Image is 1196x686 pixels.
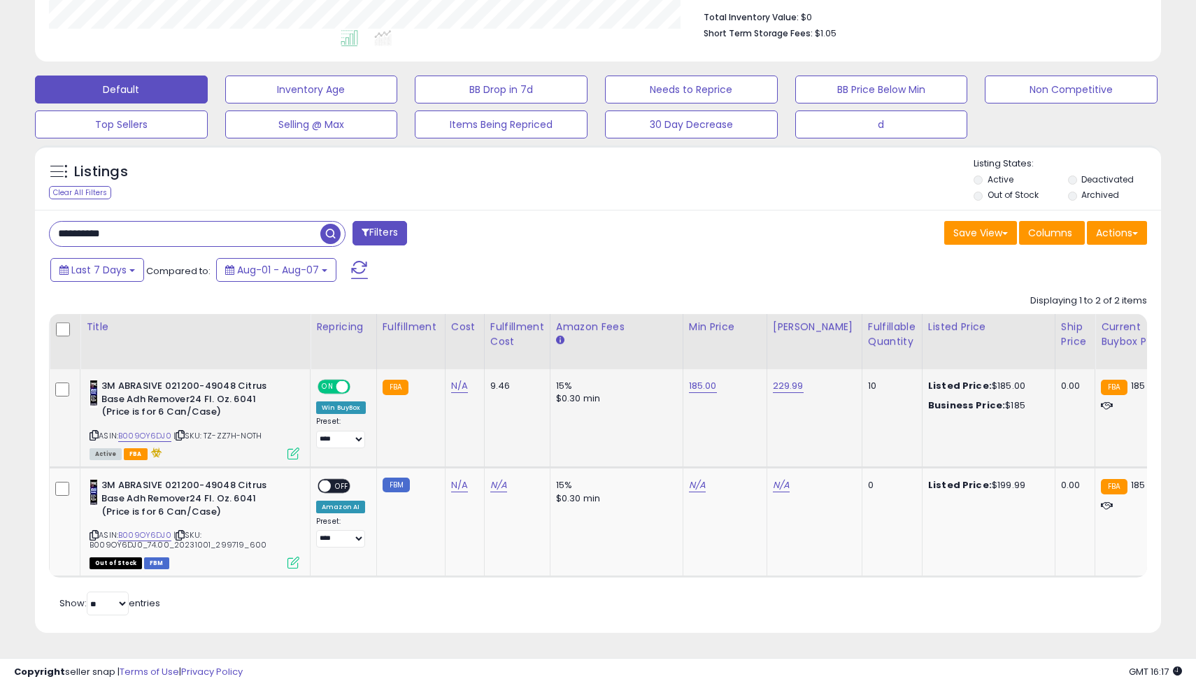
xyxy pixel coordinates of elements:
[704,11,799,23] b: Total Inventory Value:
[118,529,171,541] a: B009OY6DJ0
[815,27,837,40] span: $1.05
[415,110,588,138] button: Items Being Repriced
[146,264,211,278] span: Compared to:
[704,27,813,39] b: Short Term Storage Fees:
[605,76,778,103] button: Needs to Reprice
[316,417,366,448] div: Preset:
[216,258,336,282] button: Aug-01 - Aug-07
[451,478,468,492] a: N/A
[101,479,271,522] b: 3M ABRASIVE 021200-49048 Citrus Base Adh Remover24 Fl. Oz. 6041 (Price is for 6 Can/Case)
[556,320,677,334] div: Amazon Fees
[689,320,761,334] div: Min Price
[451,379,468,393] a: N/A
[704,8,1137,24] li: $0
[14,665,65,678] strong: Copyright
[928,380,1044,392] div: $185.00
[59,596,160,610] span: Show: entries
[148,448,162,457] i: hazardous material
[90,529,266,550] span: | SKU: B009OY6DJ0_74.00_20231001_299719_600
[556,334,564,347] small: Amazon Fees.
[928,479,1044,492] div: $199.99
[348,381,371,393] span: OFF
[928,478,992,492] b: Listed Price:
[90,479,299,567] div: ASIN:
[928,379,992,392] b: Listed Price:
[1030,294,1147,308] div: Displaying 1 to 2 of 2 items
[316,320,371,334] div: Repricing
[944,221,1017,245] button: Save View
[1019,221,1085,245] button: Columns
[1028,226,1072,240] span: Columns
[319,381,336,393] span: ON
[316,401,366,414] div: Win BuyBox
[86,320,304,334] div: Title
[928,320,1049,334] div: Listed Price
[1061,320,1089,349] div: Ship Price
[120,665,179,678] a: Terms of Use
[1101,479,1127,494] small: FBA
[353,221,407,245] button: Filters
[556,479,672,492] div: 15%
[988,173,1013,185] label: Active
[1061,380,1084,392] div: 0.00
[90,380,299,458] div: ASIN:
[1087,221,1147,245] button: Actions
[415,76,588,103] button: BB Drop in 7d
[225,76,398,103] button: Inventory Age
[974,157,1160,171] p: Listing States:
[90,448,122,460] span: All listings currently available for purchase on Amazon
[1131,478,1145,492] span: 185
[556,492,672,505] div: $0.30 min
[795,110,968,138] button: d
[90,557,142,569] span: All listings that are currently out of stock and unavailable for purchase on Amazon
[49,186,111,199] div: Clear All Filters
[1081,189,1119,201] label: Archived
[795,76,968,103] button: BB Price Below Min
[118,430,171,442] a: B009OY6DJ0
[35,76,208,103] button: Default
[1101,380,1127,395] small: FBA
[988,189,1039,201] label: Out of Stock
[35,110,208,138] button: Top Sellers
[237,263,319,277] span: Aug-01 - Aug-07
[316,517,366,548] div: Preset:
[928,399,1044,412] div: $185
[144,557,169,569] span: FBM
[928,399,1005,412] b: Business Price:
[383,478,410,492] small: FBM
[50,258,144,282] button: Last 7 Days
[90,380,98,408] img: 41nNOWkJxpL._SL40_.jpg
[451,320,478,334] div: Cost
[225,110,398,138] button: Selling @ Max
[383,320,439,334] div: Fulfillment
[331,480,353,492] span: OFF
[181,665,243,678] a: Privacy Policy
[773,478,790,492] a: N/A
[74,162,128,182] h5: Listings
[868,380,911,392] div: 10
[490,380,539,392] div: 9.46
[124,448,148,460] span: FBA
[14,666,243,679] div: seller snap | |
[383,380,408,395] small: FBA
[1131,379,1145,392] span: 185
[1129,665,1182,678] span: 2025-08-15 16:17 GMT
[556,380,672,392] div: 15%
[71,263,127,277] span: Last 7 Days
[556,392,672,405] div: $0.30 min
[1081,173,1134,185] label: Deactivated
[101,380,271,422] b: 3M ABRASIVE 021200-49048 Citrus Base Adh Remover24 Fl. Oz. 6041 (Price is for 6 Can/Case)
[689,478,706,492] a: N/A
[90,479,98,507] img: 41nNOWkJxpL._SL40_.jpg
[689,379,717,393] a: 185.00
[985,76,1158,103] button: Non Competitive
[1101,320,1173,349] div: Current Buybox Price
[868,479,911,492] div: 0
[605,110,778,138] button: 30 Day Decrease
[490,478,507,492] a: N/A
[868,320,916,349] div: Fulfillable Quantity
[773,379,804,393] a: 229.99
[1061,479,1084,492] div: 0.00
[173,430,262,441] span: | SKU: TZ-ZZ7H-NOTH
[316,501,365,513] div: Amazon AI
